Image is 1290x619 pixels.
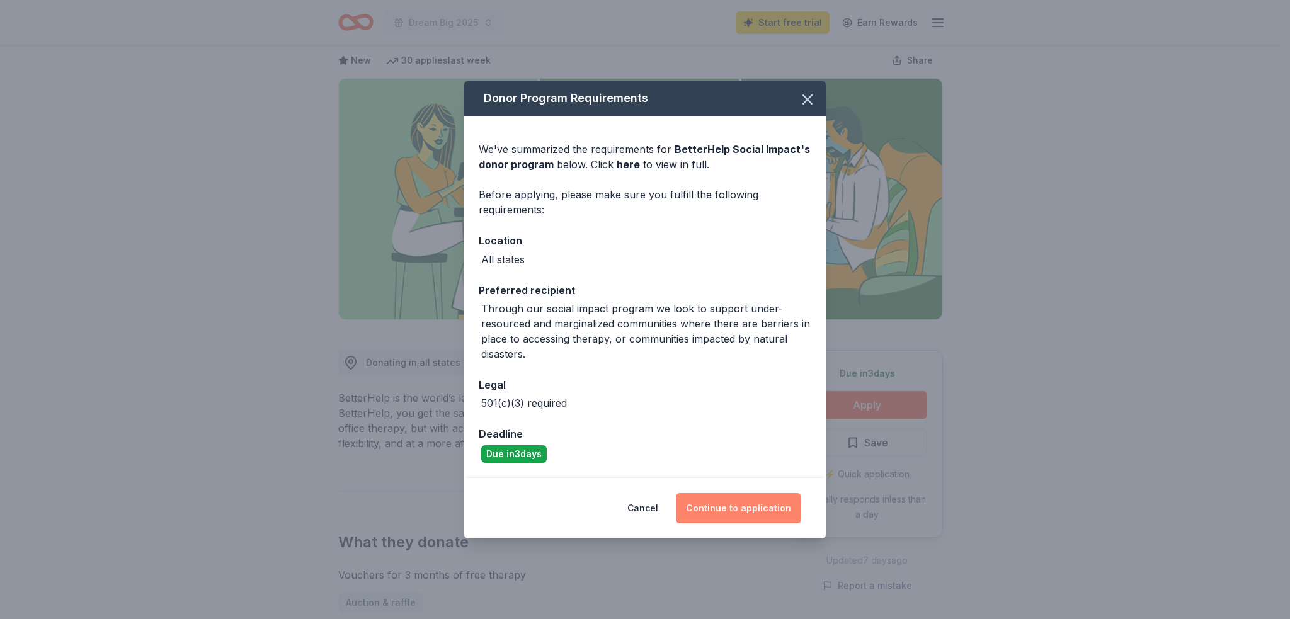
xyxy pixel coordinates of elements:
[481,395,567,411] div: 501(c)(3) required
[479,282,811,298] div: Preferred recipient
[617,157,640,172] a: here
[627,493,658,523] button: Cancel
[479,377,811,393] div: Legal
[479,232,811,249] div: Location
[481,252,525,267] div: All states
[481,301,811,361] div: Through our social impact program we look to support under-resourced and marginalized communities...
[676,493,801,523] button: Continue to application
[481,445,547,463] div: Due in 3 days
[479,142,811,172] div: We've summarized the requirements for below. Click to view in full.
[464,81,826,116] div: Donor Program Requirements
[479,187,811,217] div: Before applying, please make sure you fulfill the following requirements:
[479,426,811,442] div: Deadline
